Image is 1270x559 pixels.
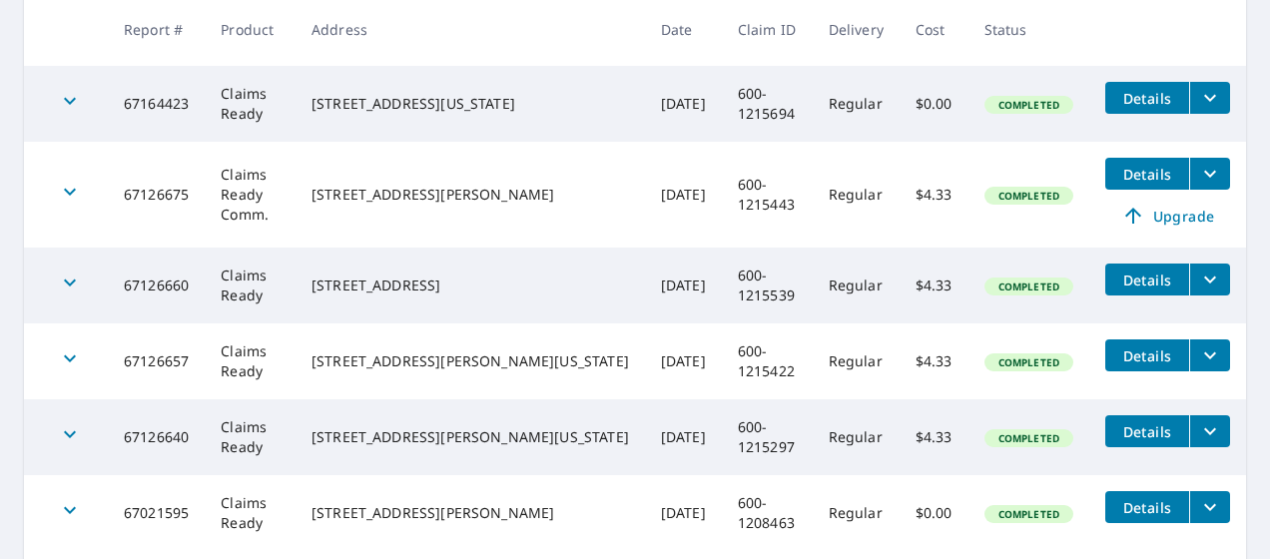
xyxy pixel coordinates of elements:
td: $0.00 [900,66,968,142]
td: [DATE] [645,323,722,399]
td: 600-1215539 [722,248,813,323]
span: Details [1117,346,1177,365]
button: filesDropdownBtn-67126675 [1189,158,1230,190]
td: [DATE] [645,399,722,475]
span: Details [1117,422,1177,441]
td: Regular [813,399,900,475]
span: Upgrade [1117,204,1218,228]
td: Claims Ready [205,399,296,475]
div: [STREET_ADDRESS][PERSON_NAME] [312,503,629,523]
td: 67126657 [108,323,205,399]
button: detailsBtn-67126640 [1105,415,1189,447]
td: [DATE] [645,142,722,248]
button: detailsBtn-67021595 [1105,491,1189,523]
td: 600-1215297 [722,399,813,475]
span: Completed [986,189,1071,203]
td: 67126640 [108,399,205,475]
a: Upgrade [1105,200,1230,232]
button: filesDropdownBtn-67164423 [1189,82,1230,114]
button: detailsBtn-67126660 [1105,264,1189,295]
td: Claims Ready [205,248,296,323]
button: detailsBtn-67126675 [1105,158,1189,190]
div: [STREET_ADDRESS] [312,276,629,295]
td: 67021595 [108,475,205,551]
span: Details [1117,498,1177,517]
button: detailsBtn-67164423 [1105,82,1189,114]
button: detailsBtn-67126657 [1105,339,1189,371]
button: filesDropdownBtn-67021595 [1189,491,1230,523]
span: Completed [986,98,1071,112]
td: Regular [813,323,900,399]
td: 600-1215443 [722,142,813,248]
span: Details [1117,89,1177,108]
td: Claims Ready [205,66,296,142]
td: [DATE] [645,66,722,142]
td: Regular [813,142,900,248]
button: filesDropdownBtn-67126660 [1189,264,1230,295]
span: Details [1117,165,1177,184]
button: filesDropdownBtn-67126657 [1189,339,1230,371]
span: Completed [986,431,1071,445]
span: Details [1117,271,1177,289]
span: Completed [986,355,1071,369]
span: Completed [986,279,1071,293]
td: Regular [813,248,900,323]
td: Regular [813,475,900,551]
td: Claims Ready [205,323,296,399]
td: 600-1215422 [722,323,813,399]
td: $4.33 [900,142,968,248]
td: 67164423 [108,66,205,142]
td: 600-1215694 [722,66,813,142]
td: Regular [813,66,900,142]
div: [STREET_ADDRESS][US_STATE] [312,94,629,114]
td: [DATE] [645,248,722,323]
td: $4.33 [900,323,968,399]
td: 67126675 [108,142,205,248]
div: [STREET_ADDRESS][PERSON_NAME][US_STATE] [312,351,629,371]
td: 600-1208463 [722,475,813,551]
td: Claims Ready Comm. [205,142,296,248]
td: [DATE] [645,475,722,551]
td: $4.33 [900,248,968,323]
button: filesDropdownBtn-67126640 [1189,415,1230,447]
td: 67126660 [108,248,205,323]
td: $0.00 [900,475,968,551]
td: Claims Ready [205,475,296,551]
span: Completed [986,507,1071,521]
div: [STREET_ADDRESS][PERSON_NAME][US_STATE] [312,427,629,447]
div: [STREET_ADDRESS][PERSON_NAME] [312,185,629,205]
td: $4.33 [900,399,968,475]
